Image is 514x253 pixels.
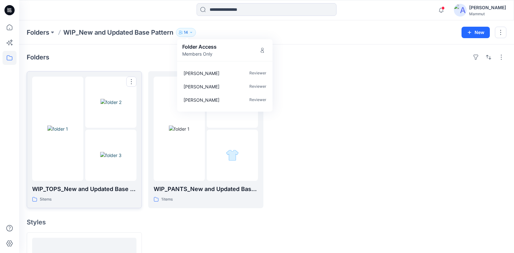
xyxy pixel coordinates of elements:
[257,45,267,55] button: Manage Users
[101,99,122,106] img: folder 2
[27,218,506,226] h4: Styles
[184,83,219,90] p: Tim Ferm
[154,185,258,194] p: WIP_PANTS_New and Updated Base Patterns
[469,4,506,11] div: [PERSON_NAME]
[182,43,217,51] p: Folder Access
[184,57,219,63] p: Jeanne Mochel
[63,28,173,37] p: WIP_New and Updated Base Pattern
[27,28,49,37] a: Folders
[469,11,506,16] div: Mammut
[249,83,266,90] p: Reviewer
[178,66,271,80] a: [PERSON_NAME]Reviewer
[178,93,271,106] a: [PERSON_NAME]Reviewer
[184,110,219,117] p: Lars Muis
[161,196,173,203] p: 1 items
[249,110,266,117] p: Reviewer
[182,51,217,57] p: Members Only
[249,70,266,77] p: Reviewer
[100,152,122,159] img: folder 3
[249,97,266,103] p: Reviewer
[148,71,263,208] a: folder 1folder 2folder 3WIP_PANTS_New and Updated Base Patterns1items
[27,71,142,208] a: folder 1folder 2folder 3WIP_TOPS_New and Updated Base Patterns5items
[184,29,188,36] p: 14
[454,4,467,17] img: avatar
[169,126,190,132] img: folder 1
[178,80,271,93] a: [PERSON_NAME]Reviewer
[176,28,196,37] button: 14
[462,27,490,38] button: New
[249,57,266,63] p: Reviewer
[184,70,219,77] p: Jana Leonhard
[178,106,271,120] a: [PERSON_NAME]Reviewer
[40,196,52,203] p: 5 items
[226,149,239,162] img: folder 3
[32,185,136,194] p: WIP_TOPS_New and Updated Base Patterns
[47,126,68,132] img: folder 1
[27,53,49,61] h4: Folders
[184,97,219,103] p: Laura Bernhard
